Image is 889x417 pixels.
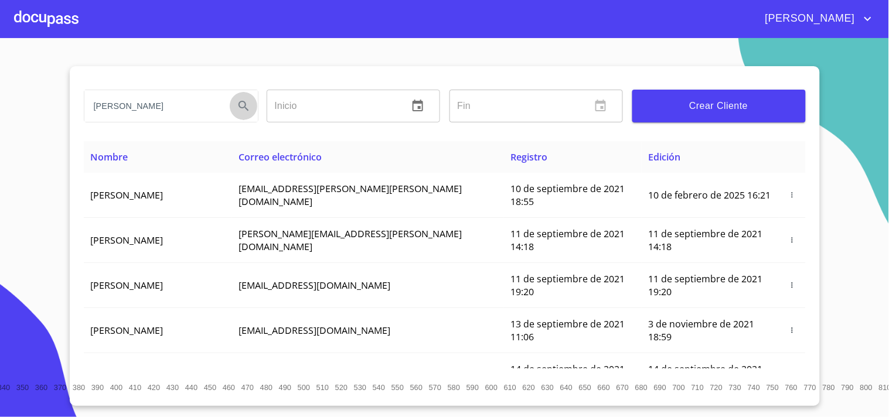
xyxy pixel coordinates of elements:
button: 380 [70,378,88,397]
span: 390 [91,383,104,392]
button: 530 [351,378,370,397]
span: 710 [692,383,704,392]
span: 470 [241,383,254,392]
span: 10 de septiembre de 2021 18:55 [510,182,625,208]
button: 690 [651,378,670,397]
span: 13 de septiembre de 2021 11:06 [510,317,625,343]
span: 380 [73,383,85,392]
button: 660 [595,378,614,397]
span: 540 [373,383,385,392]
button: 410 [126,378,145,397]
span: 420 [148,383,160,392]
button: 760 [782,378,801,397]
button: 580 [445,378,464,397]
span: Nombre [91,151,128,163]
button: 770 [801,378,820,397]
button: 680 [632,378,651,397]
span: 360 [35,383,47,392]
span: [EMAIL_ADDRESS][DOMAIN_NAME] [239,324,390,337]
span: 700 [673,383,685,392]
span: 14 de septiembre de 2021 12:26 [510,363,625,388]
span: Edición [649,151,681,163]
span: 11 de septiembre de 2021 19:20 [510,272,625,298]
span: [PERSON_NAME] [91,324,164,337]
span: 680 [635,383,648,392]
span: [PERSON_NAME][EMAIL_ADDRESS][PERSON_NAME][DOMAIN_NAME] [239,227,462,253]
button: 790 [839,378,857,397]
span: 440 [185,383,197,392]
button: 550 [389,378,407,397]
span: 770 [804,383,816,392]
button: 620 [520,378,539,397]
button: 650 [576,378,595,397]
button: 370 [51,378,70,397]
span: 520 [335,383,348,392]
button: 570 [426,378,445,397]
span: 650 [579,383,591,392]
span: 410 [129,383,141,392]
span: Registro [510,151,547,163]
span: 490 [279,383,291,392]
span: 690 [654,383,666,392]
span: 620 [523,383,535,392]
button: 520 [332,378,351,397]
span: 590 [466,383,479,392]
span: 370 [54,383,66,392]
span: 750 [767,383,779,392]
span: 450 [204,383,216,392]
span: 640 [560,383,573,392]
span: 11 de septiembre de 2021 14:18 [649,227,763,253]
span: [PERSON_NAME] [91,189,164,201]
button: 460 [220,378,239,397]
span: 800 [860,383,873,392]
button: 740 [745,378,764,397]
span: [PERSON_NAME] [91,234,164,247]
button: 430 [164,378,182,397]
span: Correo electrónico [239,151,322,163]
button: 400 [107,378,126,397]
button: 750 [764,378,782,397]
button: 630 [539,378,557,397]
span: 460 [223,383,235,392]
button: 730 [726,378,745,397]
span: 11 de septiembre de 2021 14:18 [510,227,625,253]
button: Crear Cliente [632,90,806,122]
span: 630 [541,383,554,392]
span: 480 [260,383,273,392]
span: 550 [391,383,404,392]
button: 360 [32,378,51,397]
span: 11 de septiembre de 2021 19:20 [649,272,763,298]
button: account of current user [757,9,875,28]
span: 500 [298,383,310,392]
span: [EMAIL_ADDRESS][PERSON_NAME][PERSON_NAME][DOMAIN_NAME] [239,182,462,208]
button: 560 [407,378,426,397]
span: 790 [842,383,854,392]
button: 490 [276,378,295,397]
input: search [84,90,225,122]
button: 480 [257,378,276,397]
span: 510 [316,383,329,392]
button: 540 [370,378,389,397]
span: 660 [598,383,610,392]
button: 500 [295,378,314,397]
span: 530 [354,383,366,392]
button: 670 [614,378,632,397]
span: 730 [729,383,741,392]
button: Search [230,92,258,120]
span: 3 de noviembre de 2021 18:59 [649,317,755,343]
button: 450 [201,378,220,397]
span: 10 de febrero de 2025 16:21 [649,189,771,201]
span: [PERSON_NAME] [757,9,861,28]
button: 420 [145,378,164,397]
button: 470 [239,378,257,397]
span: [EMAIL_ADDRESS][DOMAIN_NAME] [239,279,390,292]
span: 740 [748,383,760,392]
span: [PERSON_NAME] [91,279,164,292]
button: 710 [689,378,707,397]
button: 590 [464,378,482,397]
span: 610 [504,383,516,392]
span: 780 [823,383,835,392]
span: 580 [448,383,460,392]
span: Crear Cliente [642,98,796,114]
button: 390 [88,378,107,397]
